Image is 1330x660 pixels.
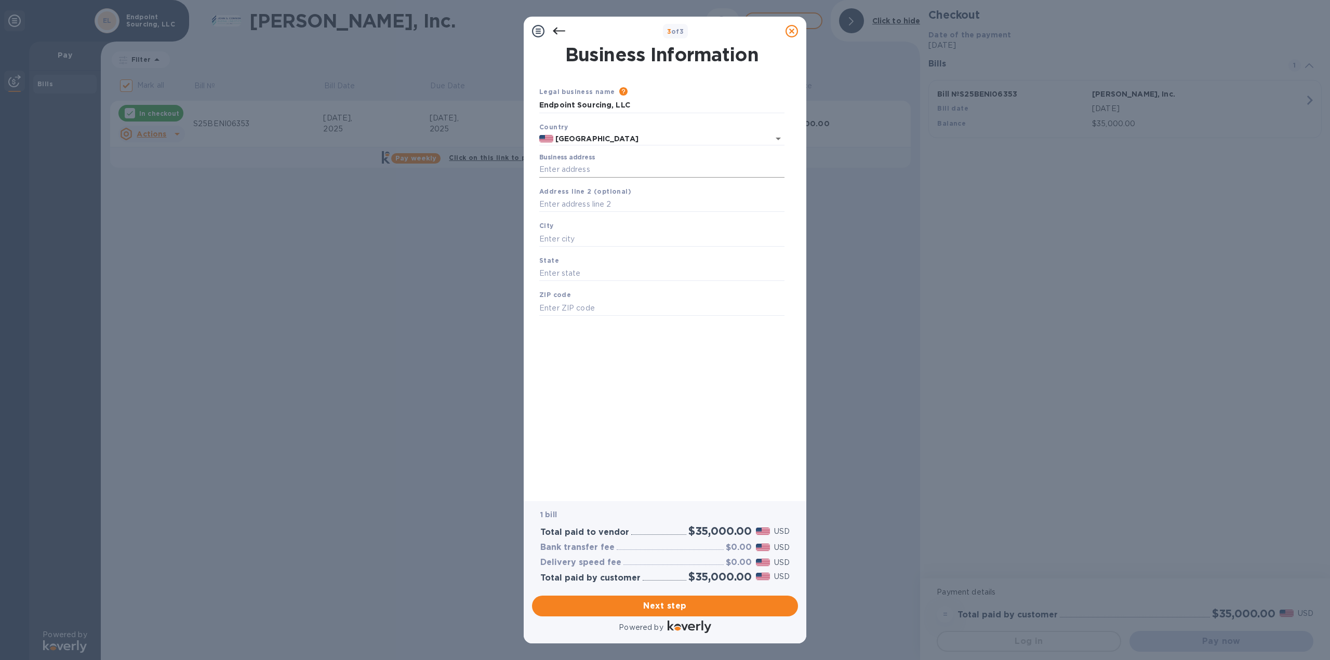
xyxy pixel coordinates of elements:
[540,573,641,583] h3: Total paid by customer
[539,123,568,131] b: Country
[540,543,615,553] h3: Bank transfer fee
[756,573,770,580] img: USD
[667,28,684,35] b: of 3
[774,571,790,582] p: USD
[756,559,770,566] img: USD
[539,257,559,264] b: State
[539,266,784,281] input: Enter state
[539,162,784,178] input: Enter address
[539,98,784,113] input: Enter legal business name
[726,558,752,568] h3: $0.00
[668,621,711,633] img: Logo
[539,222,554,230] b: City
[540,600,790,612] span: Next step
[726,543,752,553] h3: $0.00
[539,135,553,142] img: US
[539,88,615,96] b: Legal business name
[688,570,752,583] h2: $35,000.00
[532,596,798,616] button: Next step
[539,231,784,247] input: Enter city
[539,300,784,316] input: Enter ZIP code
[540,558,621,568] h3: Delivery speed fee
[537,44,787,65] h1: Business Information
[756,544,770,551] img: USD
[539,155,595,161] label: Business address
[540,528,629,537] h3: Total paid to vendor
[540,510,557,519] b: 1 bill
[553,132,755,145] input: Select country
[774,557,790,568] p: USD
[688,524,752,537] h2: $35,000.00
[774,542,790,553] p: USD
[756,528,770,535] img: USD
[774,526,790,537] p: USD
[539,187,631,195] b: Address line 2 (optional)
[667,28,671,35] span: 3
[539,197,784,212] input: Enter address line 2
[619,622,663,633] p: Powered by
[771,131,786,146] button: Open
[539,291,571,299] b: ZIP code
